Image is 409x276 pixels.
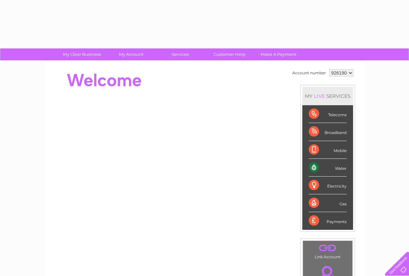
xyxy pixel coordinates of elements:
[309,177,347,194] div: Electricity
[305,242,351,254] a: .
[154,48,207,60] a: Services
[309,105,347,123] div: Telecoms
[203,48,256,60] a: Customer Help
[313,93,326,99] div: LIVE
[309,123,347,141] div: Broadband
[309,212,347,230] div: Payments
[291,67,328,78] td: Account number
[303,240,353,261] td: Link Account
[309,159,347,177] div: Water
[309,194,347,212] div: Gas
[55,48,109,60] a: My Clear Business
[302,87,353,105] div: MY SERVICES
[104,48,158,60] a: My Account
[252,48,305,60] a: Make A Payment
[309,141,347,159] div: Mobile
